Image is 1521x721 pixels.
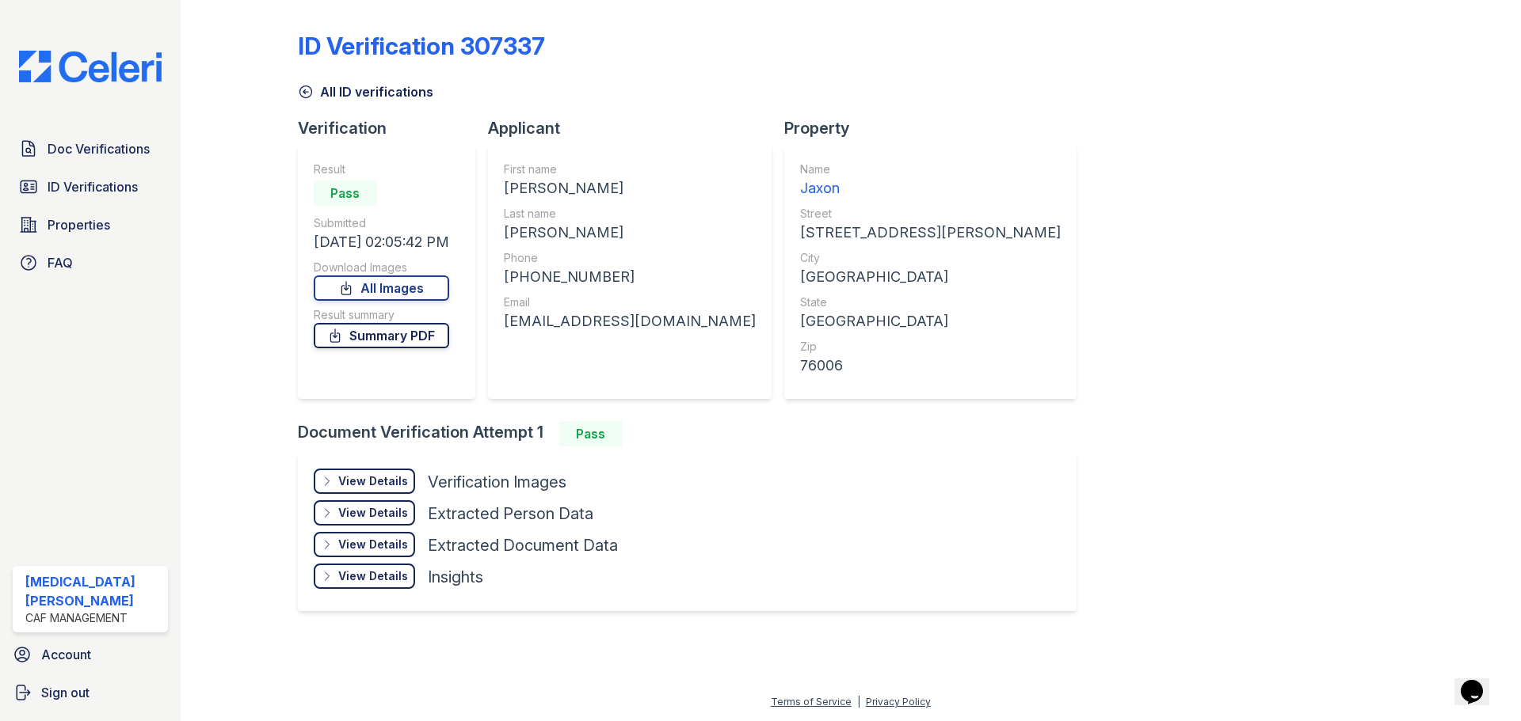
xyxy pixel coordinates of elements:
div: [GEOGRAPHIC_DATA] [800,266,1061,288]
div: [PERSON_NAME] [504,177,756,199]
a: ID Verifications [13,171,168,203]
div: City [800,250,1061,266]
div: Extracted Document Data [428,534,618,556]
iframe: chat widget [1454,658,1505,705]
div: Property [784,117,1089,139]
div: Pass [314,180,377,206]
a: Name Jaxon [800,161,1061,199]
div: Email [504,294,756,310]
div: Submitted [314,215,449,231]
div: [DATE] 02:05:42 PM [314,231,449,253]
a: FAQ [13,247,168,279]
div: Extracted Person Data [428,503,593,525]
div: View Details [338,537,408,552]
div: [GEOGRAPHIC_DATA] [800,310,1061,332]
div: Result summary [314,307,449,323]
div: Result [314,161,449,177]
span: FAQ [48,253,73,272]
img: CE_Logo_Blue-a8612792a0a2168367f1c8372b55b34899dd931a85d93a1a3d3e32e68fde9ad4.png [6,51,174,82]
a: Doc Verifications [13,133,168,165]
span: Sign out [41,683,90,702]
span: ID Verifications [48,177,138,196]
a: All Images [314,275,449,301]
div: [STREET_ADDRESS][PERSON_NAME] [800,222,1061,244]
div: Jaxon [800,177,1061,199]
div: View Details [338,473,408,489]
div: Phone [504,250,756,266]
div: Verification Images [428,471,566,493]
div: View Details [338,505,408,521]
div: [PHONE_NUMBER] [504,266,756,288]
a: Privacy Policy [866,696,931,708]
span: Properties [48,215,110,234]
div: Zip [800,339,1061,355]
div: First name [504,161,756,177]
div: Download Images [314,260,449,275]
div: Last name [504,206,756,222]
div: Applicant [488,117,784,139]
div: [MEDICAL_DATA][PERSON_NAME] [25,572,162,610]
a: Sign out [6,677,174,708]
span: Doc Verifications [48,139,150,158]
a: Account [6,639,174,670]
div: Pass [559,421,623,446]
div: Name [800,161,1061,177]
a: Properties [13,209,168,241]
a: All ID verifications [298,82,433,101]
div: | [857,696,860,708]
a: Terms of Service [771,696,852,708]
div: 76006 [800,355,1061,377]
div: Document Verification Attempt 1 [298,421,1089,446]
span: Account [41,645,91,664]
div: Insights [428,566,483,588]
div: Street [800,206,1061,222]
div: ID Verification 307337 [298,32,545,60]
div: [PERSON_NAME] [504,222,756,244]
div: State [800,294,1061,310]
div: View Details [338,568,408,584]
div: Verification [298,117,488,139]
div: [EMAIL_ADDRESS][DOMAIN_NAME] [504,310,756,332]
a: Summary PDF [314,323,449,348]
div: CAF Management [25,610,162,626]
